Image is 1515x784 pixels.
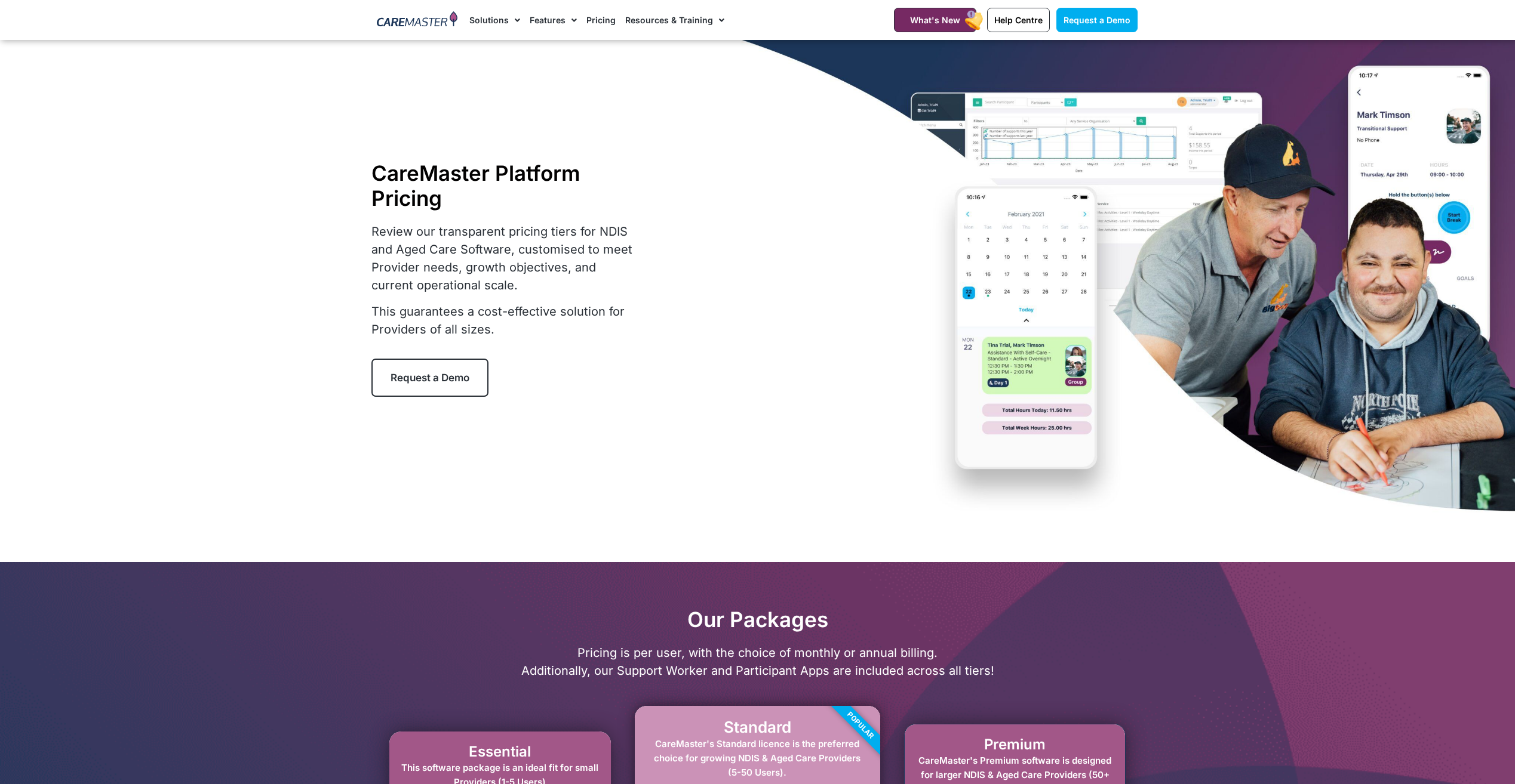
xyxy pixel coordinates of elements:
span: Request a Demo [1064,15,1130,25]
span: CareMaster's Standard licence is the preferred choice for growing NDIS & Aged Care Providers (5-5... [654,738,861,778]
a: Request a Demo [371,359,488,397]
p: Pricing is per user, with the choice of monthly or annual billing. Additionally, our Support Work... [371,644,1144,680]
h1: CareMaster Platform Pricing [371,160,637,211]
p: Review our transparent pricing tiers for NDIS and Aged Care Software, customised to meet Provider... [371,223,637,294]
h2: Essential [401,743,599,761]
img: CareMaster Logo [377,11,457,29]
p: This guarantees a cost-effective solution for Providers of all sizes. [371,303,637,338]
h2: Premium [917,736,1113,754]
span: What's New [910,15,960,25]
a: What's New [894,8,976,32]
h2: Our Packages [371,607,1144,632]
span: Request a Demo [391,372,469,384]
a: Help Centre [987,8,1050,32]
span: Help Centre [994,15,1043,25]
a: Request a Demo [1056,8,1138,32]
h2: Standard [647,718,868,736]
